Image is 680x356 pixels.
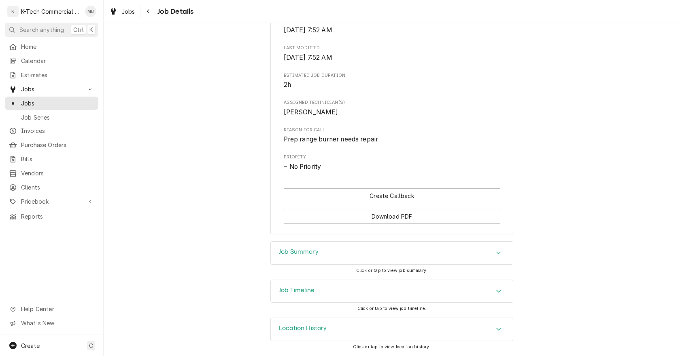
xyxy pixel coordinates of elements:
[21,155,94,163] span: Bills
[155,6,194,17] span: Job Details
[284,127,500,144] div: Reason For Call
[21,169,94,177] span: Vendors
[284,162,500,172] span: Priority
[21,57,94,65] span: Calendar
[5,40,98,53] a: Home
[7,6,19,17] div: K
[284,188,500,203] div: Button Group Row
[357,306,426,311] span: Click or tap to view job timeline.
[21,212,94,221] span: Reports
[356,268,427,273] span: Click or tap to view job summary.
[5,152,98,166] a: Bills
[279,248,319,256] h3: Job Summary
[5,302,98,316] a: Go to Help Center
[284,53,500,63] span: Last Modified
[21,319,93,327] span: What's New
[5,181,98,194] a: Clients
[106,5,138,18] a: Jobs
[284,72,500,79] span: Estimated Job Duration
[271,318,513,341] div: Accordion Header
[19,25,64,34] span: Search anything
[5,23,98,37] button: Search anythingCtrlK
[284,162,500,172] div: No Priority
[284,81,291,88] span: 2h
[5,138,98,152] a: Purchase Orders
[121,7,135,16] span: Jobs
[21,42,94,51] span: Home
[21,113,94,122] span: Job Series
[284,188,500,224] div: Button Group
[284,135,500,144] span: Reason For Call
[284,135,378,143] span: Prep range burner needs repair
[271,280,513,303] div: Accordion Header
[5,124,98,137] a: Invoices
[89,341,93,350] span: C
[73,25,84,34] span: Ctrl
[284,107,500,117] span: Assigned Technician(s)
[270,318,513,341] div: Location History
[142,5,155,18] button: Navigate back
[284,154,500,171] div: Priority
[5,68,98,82] a: Estimates
[271,242,513,264] button: Accordion Details Expand Trigger
[271,318,513,341] button: Accordion Details Expand Trigger
[284,45,500,62] div: Last Modified
[284,108,338,116] span: [PERSON_NAME]
[271,242,513,264] div: Accordion Header
[89,25,93,34] span: K
[21,183,94,192] span: Clients
[85,6,96,17] div: Mehdi Bazidane's Avatar
[21,305,93,313] span: Help Center
[21,7,81,16] div: K-Tech Commercial Kitchen Repair & Maintenance
[5,195,98,208] a: Go to Pricebook
[284,18,500,35] div: Finalized On
[284,127,500,133] span: Reason For Call
[21,141,94,149] span: Purchase Orders
[21,99,94,107] span: Jobs
[5,82,98,96] a: Go to Jobs
[21,85,82,93] span: Jobs
[284,80,500,90] span: Estimated Job Duration
[284,26,332,34] span: [DATE] 7:52 AM
[284,209,500,224] button: Download PDF
[270,280,513,303] div: Job Timeline
[284,72,500,90] div: Estimated Job Duration
[279,324,327,332] h3: Location History
[5,111,98,124] a: Job Series
[5,97,98,110] a: Jobs
[21,126,94,135] span: Invoices
[85,6,96,17] div: MB
[284,188,500,203] button: Create Callback
[284,154,500,160] span: Priority
[284,25,500,35] span: Finalized On
[279,286,314,294] h3: Job Timeline
[5,316,98,330] a: Go to What's New
[270,241,513,265] div: Job Summary
[284,203,500,224] div: Button Group Row
[284,99,500,106] span: Assigned Technician(s)
[284,99,500,117] div: Assigned Technician(s)
[21,71,94,79] span: Estimates
[284,54,332,61] span: [DATE] 7:52 AM
[21,342,40,349] span: Create
[5,210,98,223] a: Reports
[5,166,98,180] a: Vendors
[284,45,500,51] span: Last Modified
[21,197,82,206] span: Pricebook
[353,344,430,350] span: Click or tap to view location history.
[271,280,513,303] button: Accordion Details Expand Trigger
[5,54,98,67] a: Calendar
